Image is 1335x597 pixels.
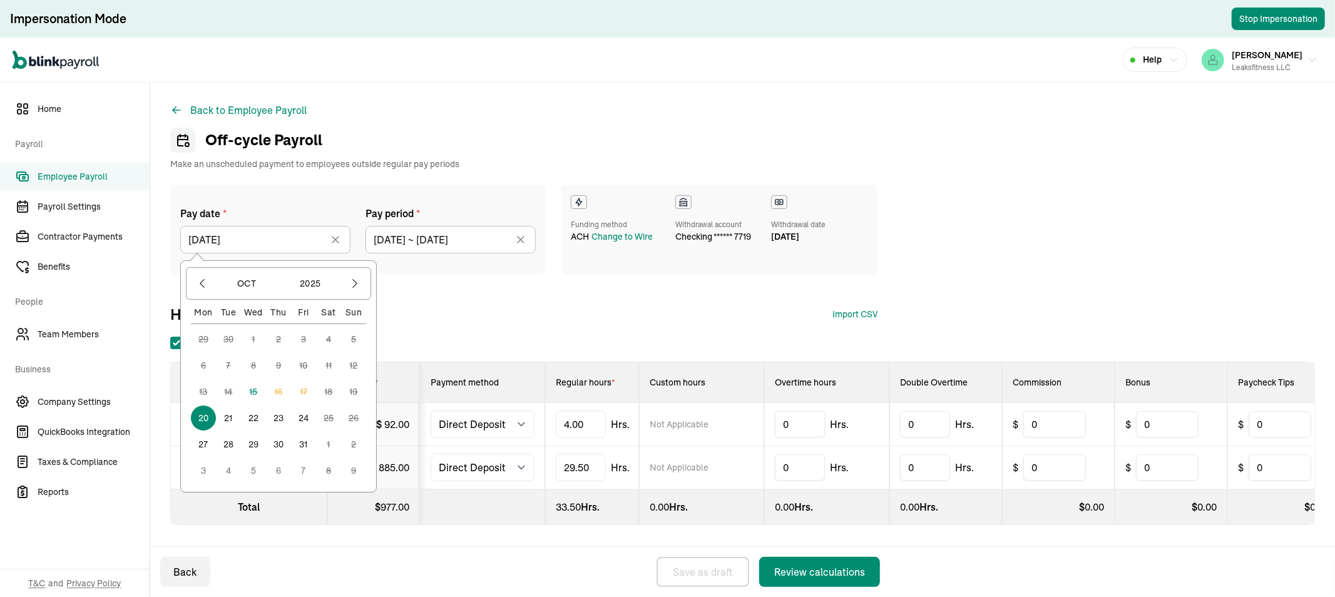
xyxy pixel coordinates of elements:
span: ACH [571,230,589,243]
button: Back [160,557,210,587]
div: Hrs. [556,499,628,514]
span: T&C [29,577,46,589]
button: 21 [216,406,241,431]
button: 19 [341,379,366,404]
button: 23 [266,406,291,431]
button: 8 [241,353,266,378]
span: 0.00 [650,501,669,513]
span: $ [1013,417,1018,432]
div: Mon [191,306,216,319]
div: $ [338,499,409,514]
button: 10 [291,353,316,378]
button: Stop Impersonation [1232,8,1325,30]
button: 14 [216,379,241,404]
button: 12 [341,353,366,378]
button: 25 [316,406,341,431]
button: [PERSON_NAME]Leaksfitness LLC [1197,44,1322,76]
button: 22 [241,406,266,431]
span: Employee Payroll [38,170,150,183]
button: 3 [291,327,316,352]
div: $ [371,460,409,475]
h1: Off-cycle Payroll [170,128,459,153]
div: Import CSV [832,308,877,321]
span: Contractor Payments [38,230,150,243]
span: Overtime hours [775,377,836,388]
button: 9 [266,353,291,378]
span: Payroll Settings [38,200,150,213]
div: Withdrawal account [675,219,751,230]
button: 9 [341,458,366,483]
span: Hrs. [611,417,630,432]
div: Tue [216,306,241,319]
button: 8 [316,458,341,483]
button: 1 [241,327,266,352]
button: 20 [191,406,216,431]
button: 1 [316,432,341,457]
iframe: Chat Widget [1127,462,1335,597]
button: 5 [241,458,266,483]
input: 0.00 [1023,454,1086,481]
span: Taxes & Compliance [38,456,150,469]
span: Team Members [38,328,150,341]
div: Save as draft [673,564,733,579]
div: Change to Wire [591,230,653,243]
button: Review calculations [759,557,880,587]
span: $ [1125,460,1131,475]
input: mm/dd/yyyy to mm/dd/yyyy [366,226,536,253]
span: Hours and earnings [170,304,305,324]
label: Pay date [180,206,350,221]
span: QuickBooks Integration [38,426,150,439]
span: 0.00 [1085,501,1104,513]
div: Leaksfitness LLC [1232,62,1302,73]
button: 2 [341,432,366,457]
span: Payment method [431,377,499,388]
button: 18 [316,379,341,404]
button: 15 [241,379,266,404]
button: Oct [217,272,277,295]
div: Sat [316,306,341,319]
span: 885.00 [379,461,409,474]
span: 0.00 [900,501,919,513]
span: Help [1143,53,1162,66]
span: Hrs. [955,417,974,432]
button: 28 [216,432,241,457]
span: Commission [1013,377,1061,388]
div: Funding method [571,219,655,230]
div: Hrs. [900,499,991,514]
span: $ [1013,460,1018,475]
div: Thu [266,306,291,319]
input: 0.00 [1249,454,1311,481]
button: Back to Employee Payroll [170,103,307,118]
span: Hrs. [830,460,849,475]
span: Not Applicable [650,461,708,474]
div: $ [1125,499,1217,514]
button: 3 [191,458,216,483]
input: 0.00 [1136,454,1199,481]
label: Pay period [366,206,536,221]
span: Reports [38,486,150,499]
nav: Global [13,42,99,78]
input: 0.00 [900,454,950,481]
button: 31 [291,432,316,457]
span: $ [1238,460,1244,475]
button: 30 [216,327,241,352]
span: Payroll [15,125,142,160]
div: Hrs. [775,499,879,514]
button: Save as draft [657,557,749,587]
div: $ [376,417,409,432]
button: 29 [241,432,266,457]
button: 16 [266,379,291,404]
div: Hrs. [650,499,754,514]
span: 33.50 [556,501,581,513]
div: Fri [291,306,316,319]
button: 13 [191,379,216,404]
button: 27 [191,432,216,457]
div: Wed [241,306,266,319]
input: TextInput [556,411,606,438]
span: Benefits [38,260,150,273]
span: Hrs. [955,460,974,475]
div: Withdrawal date [771,219,826,230]
span: $ [1238,417,1244,432]
div: Review calculations [774,564,865,579]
